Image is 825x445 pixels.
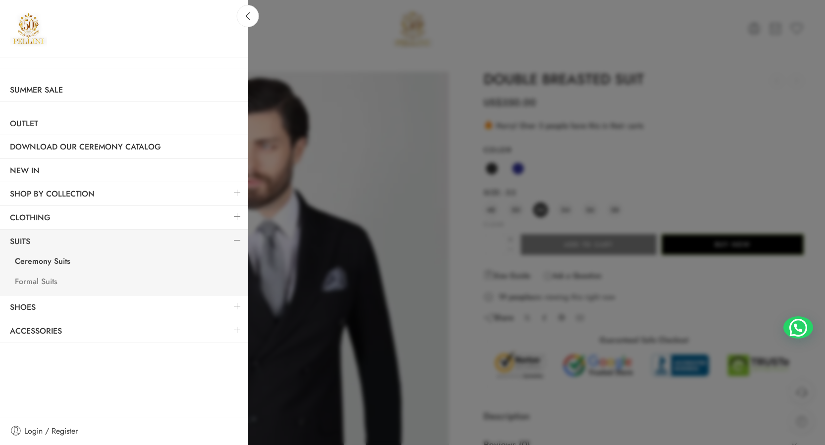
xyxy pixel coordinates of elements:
[24,425,78,438] span: Login / Register
[10,425,238,438] a: Login / Register
[5,252,248,273] a: Ceremony Suits
[10,10,47,47] a: Pellini -
[5,273,248,293] a: Formal Suits
[10,10,47,47] img: Pellini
